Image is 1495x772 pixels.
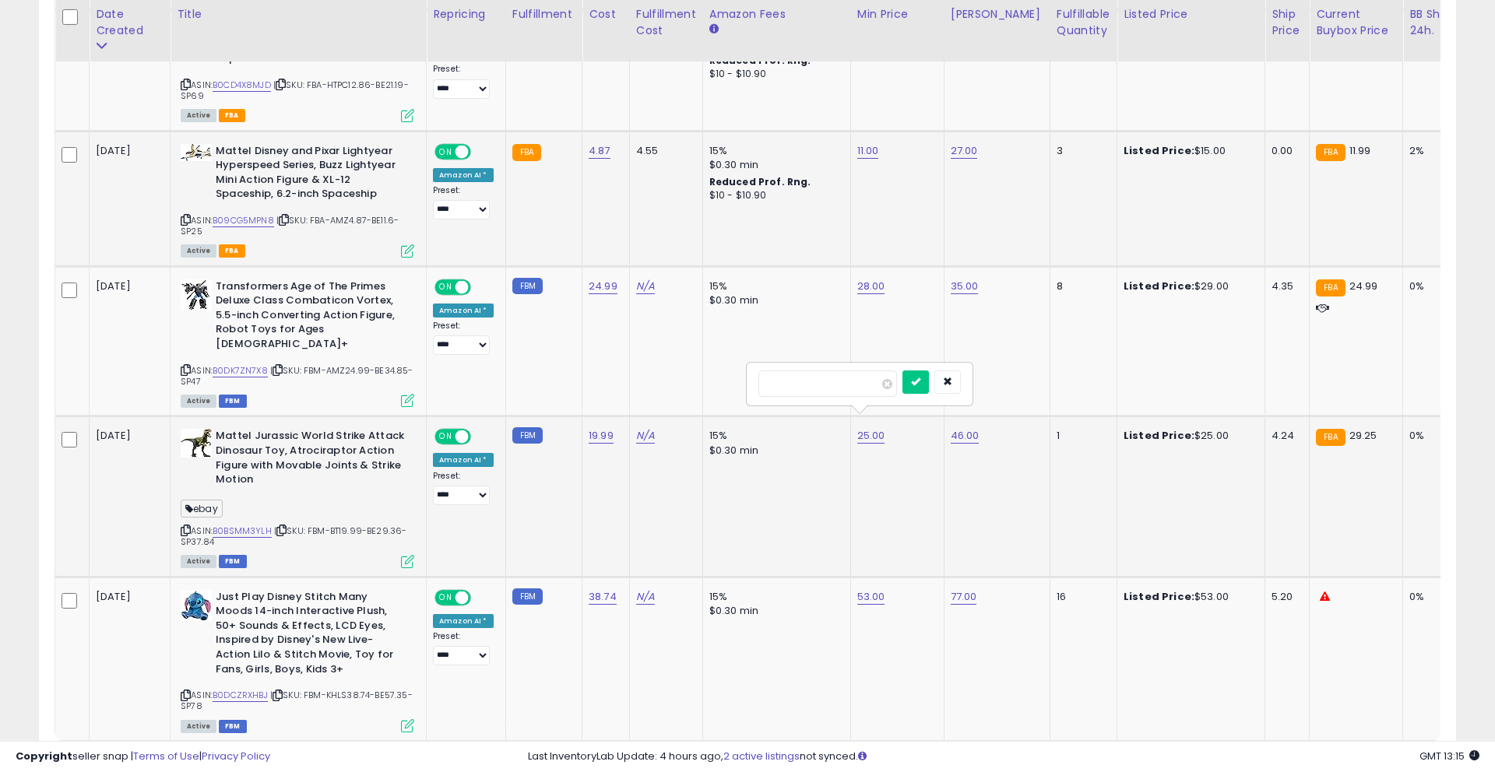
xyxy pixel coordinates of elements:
[433,453,494,467] div: Amazon AI *
[709,158,839,172] div: $0.30 min
[709,68,839,81] div: $10 - $10.90
[512,6,575,23] div: Fulfillment
[433,168,494,182] div: Amazon AI *
[181,429,212,458] img: 41clJFdYZQL._SL40_.jpg
[1419,749,1479,763] span: 2025-08-13 13:15 GMT
[1316,429,1345,446] small: FBA
[433,471,494,506] div: Preset:
[857,143,879,159] a: 11.00
[1409,590,1461,604] div: 0%
[1057,279,1105,293] div: 8
[16,749,72,763] strong: Copyright
[219,555,247,568] span: FBM
[1409,429,1461,443] div: 0%
[181,279,212,311] img: 41EJICCnpHL._SL40_.jpg
[177,6,420,23] div: Title
[709,604,839,618] div: $0.30 min
[1272,6,1303,39] div: Ship Price
[951,279,979,294] a: 35.00
[857,279,885,294] a: 28.00
[951,6,1043,23] div: [PERSON_NAME]
[181,244,216,258] span: All listings currently available for purchase on Amazon
[436,591,456,604] span: ON
[433,304,494,318] div: Amazon AI *
[709,6,844,23] div: Amazon Fees
[1349,143,1371,158] span: 11.99
[469,280,494,293] span: OFF
[213,689,268,702] a: B0DCZRXHBJ
[181,364,413,388] span: | SKU: FBM-AMZ24.99-BE34.85-SP47
[589,428,614,444] a: 19.99
[1316,6,1396,39] div: Current Buybox Price
[528,749,1479,764] div: Last InventoryLab Update: 4 hours ago, not synced.
[213,214,274,227] a: B09CG5MPN8
[181,144,414,256] div: ASIN:
[181,590,212,621] img: 41XiT8IEAPL._SL40_.jpg
[709,23,719,37] small: Amazon Fees.
[219,109,245,122] span: FBA
[512,427,543,444] small: FBM
[709,189,839,202] div: $10 - $10.90
[469,430,494,444] span: OFF
[433,631,494,666] div: Preset:
[636,6,696,39] div: Fulfillment Cost
[512,278,543,294] small: FBM
[1272,144,1297,158] div: 0.00
[469,145,494,158] span: OFF
[709,590,839,604] div: 15%
[589,143,610,159] a: 4.87
[1349,279,1378,293] span: 24.99
[96,144,158,158] div: [DATE]
[1057,6,1110,39] div: Fulfillable Quantity
[213,79,271,92] a: B0CD4X8MJD
[219,720,247,733] span: FBM
[1124,144,1253,158] div: $15.00
[1124,279,1253,293] div: $29.00
[202,749,270,763] a: Privacy Policy
[216,590,405,680] b: Just Play Disney Stitch Many Moods 14-inch Interactive Plush, 50+ Sounds & Effects, LCD Eyes, Ins...
[1272,590,1297,604] div: 5.20
[636,279,655,294] a: N/A
[213,364,268,377] a: B0DK7ZN7X8
[181,109,216,122] span: All listings currently available for purchase on Amazon
[433,614,494,628] div: Amazon AI *
[1272,279,1297,293] div: 4.35
[436,280,456,293] span: ON
[181,555,216,568] span: All listings currently available for purchase on Amazon
[857,6,937,23] div: Min Price
[636,144,691,158] div: 4.55
[181,720,216,733] span: All listings currently available for purchase on Amazon
[709,144,839,158] div: 15%
[96,590,158,604] div: [DATE]
[589,279,617,294] a: 24.99
[181,689,413,712] span: | SKU: FBM-KHLS38.74-BE57.35-SP78
[96,429,158,443] div: [DATE]
[1316,279,1345,297] small: FBA
[181,525,407,548] span: | SKU: FBM-BT19.99-BE29.36-SP37.84
[589,589,617,605] a: 38.74
[181,214,399,237] span: | SKU: FBA-AMZ4.87-BE11.6-SP25
[709,175,811,188] b: Reduced Prof. Rng.
[1409,6,1466,39] div: BB Share 24h.
[433,6,499,23] div: Repricing
[219,244,245,258] span: FBA
[216,144,405,205] b: Mattel Disney and Pixar Lightyear Hyperspeed Series, Buzz Lightyear Mini Action Figure & XL-12 Sp...
[1409,279,1461,293] div: 0%
[181,395,216,408] span: All listings currently available for purchase on Amazon
[589,6,623,23] div: Cost
[1124,589,1194,604] b: Listed Price:
[1124,428,1194,443] b: Listed Price:
[469,591,494,604] span: OFF
[433,321,494,356] div: Preset:
[216,429,405,490] b: Mattel Jurassic World Strike Attack Dinosaur Toy, Atrociraptor Action Figure with Movable Joints ...
[723,749,800,763] a: 2 active listings
[1057,590,1105,604] div: 16
[181,279,414,406] div: ASIN:
[213,525,272,538] a: B0BSMM3YLH
[951,428,980,444] a: 46.00
[436,145,456,158] span: ON
[636,428,655,444] a: N/A
[1124,6,1258,23] div: Listed Price
[1057,144,1105,158] div: 3
[857,589,885,605] a: 53.00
